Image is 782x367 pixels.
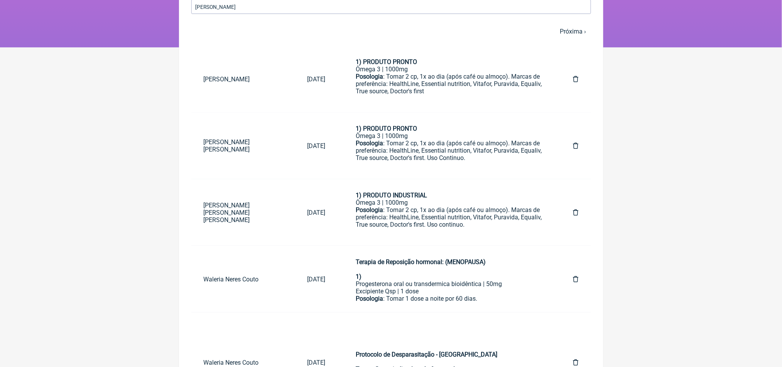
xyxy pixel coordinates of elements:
div: : Tomar 1 dose a noite por 60 dias. [356,295,542,310]
div: Ômega 3 | 1000mg [356,66,542,73]
a: Terapia de Reposição hormonal: (MENOPAUSA)1)Progesterona oral ou transdermica bioidêntica | 50mgE... [344,252,555,306]
a: [PERSON_NAME] [191,69,295,89]
a: 1) PRODUTO INDUSTRIALÔmega 3 | 1000mgPosologia: Tomar 2 cp, 1x ao dia (após café ou almoço). Marc... [344,185,555,239]
div: Progesterona oral ou transdermica bioidêntica | 50mg [356,280,542,288]
strong: Posologia [356,140,383,147]
a: [DATE] [295,69,338,89]
a: [DATE] [295,136,338,156]
strong: Posologia [356,295,383,302]
strong: 1) PRODUTO INDUSTRIAL [356,192,427,199]
div: : Tomar 2 cp, 1x ao dia (após café ou almoço). Marcas de preferência: HealthLine, Essential nutri... [356,140,542,177]
strong: Posologia [356,206,383,214]
strong: Posologia [356,73,383,80]
div: Excipiente Qsp | 1 dose [356,288,542,295]
strong: 1) PRODUTO PRONTO [356,125,417,132]
a: [PERSON_NAME] [PERSON_NAME] [PERSON_NAME] [191,195,295,230]
strong: 1) PRODUTO PRONTO [356,58,417,66]
div: Ômega 3 | 1000mg [356,199,542,206]
div: Ômega 3 | 1000mg [356,132,542,140]
strong: Terapia de Reposição hormonal: (MENOPAUSA) [356,258,486,266]
a: 1) PRODUTO PRONTOÔmega 3 | 1000mgPosologia: Tomar 2 cp, 1x ao dia (após café ou almoço). Marcas d... [344,119,555,173]
div: : Tomar 2 cp, 1x ao dia (após café ou almoço). Marcas de preferência: HealthLine, Essential nutri... [356,206,542,244]
a: [PERSON_NAME] [PERSON_NAME] [191,132,295,159]
nav: pager [191,23,591,40]
div: : Tomar 2 cp, 1x ao dia (após café ou almoço). Marcas de preferência: HealthLine, Essential nutri... [356,73,542,110]
strong: 1) [356,273,362,280]
a: [DATE] [295,269,338,289]
a: 1) PRODUTO PRONTOÔmega 3 | 1000mgPosologia: Tomar 2 cp, 1x ao dia (após café ou almoço). Marcas d... [344,52,555,106]
a: [DATE] [295,203,338,222]
a: Próxima › [560,28,586,35]
a: Waleria Neres Couto [191,269,295,289]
